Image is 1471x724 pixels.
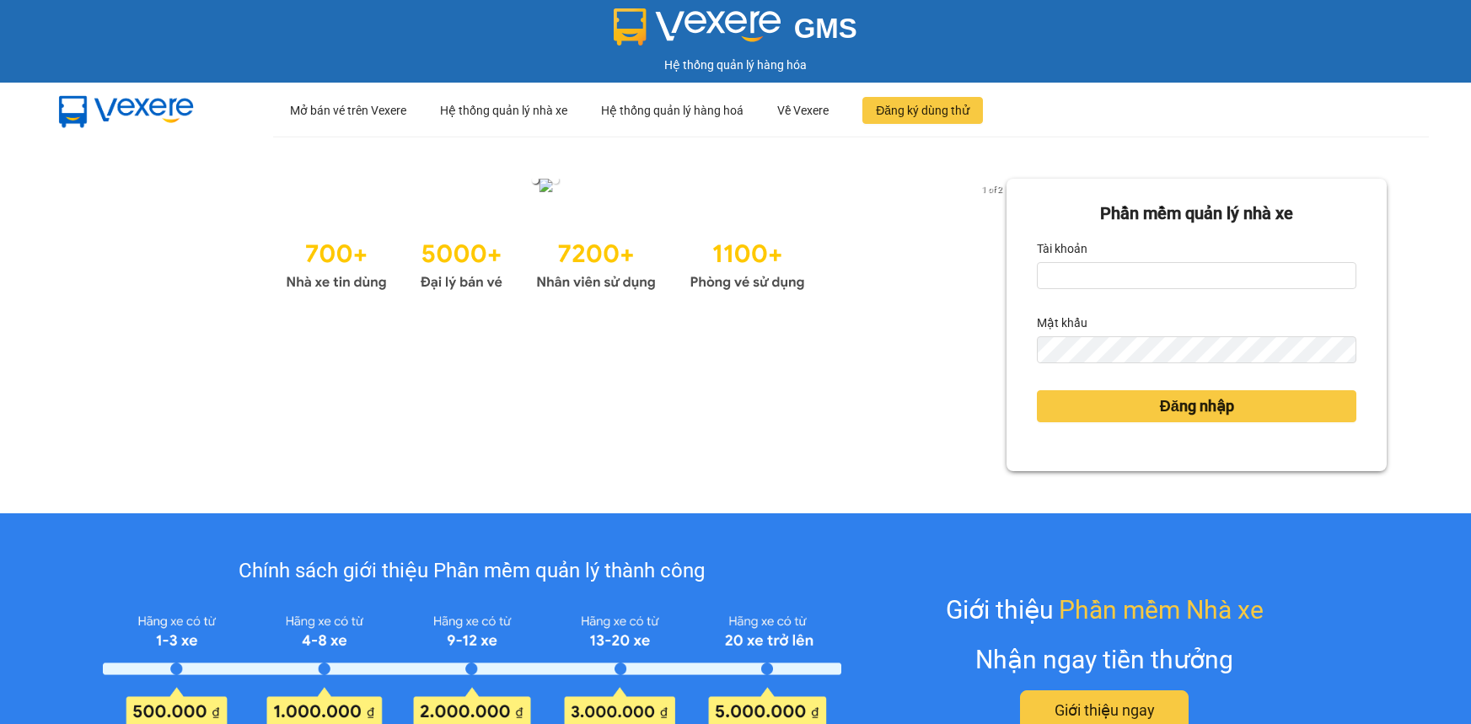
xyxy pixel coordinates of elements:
span: Phần mềm Nhà xe [1059,590,1264,630]
span: Đăng ký dùng thử [876,101,969,120]
div: Giới thiệu [946,590,1264,630]
p: 1 of 2 [977,179,1007,201]
div: Chính sách giới thiệu Phần mềm quản lý thành công [103,555,840,587]
input: Mật khẩu [1037,336,1356,363]
span: Giới thiệu ngay [1055,699,1155,722]
button: next slide / item [983,179,1007,197]
div: Nhận ngay tiền thưởng [975,640,1233,679]
li: slide item 1 [532,177,539,184]
input: Tài khoản [1037,262,1356,289]
li: slide item 2 [552,177,559,184]
div: Mở bán vé trên Vexere [290,83,406,137]
img: logo 2 [614,8,781,46]
button: Đăng ký dùng thử [862,97,983,124]
button: Đăng nhập [1037,390,1356,422]
a: GMS [614,25,857,39]
div: Phần mềm quản lý nhà xe [1037,201,1356,227]
label: Mật khẩu [1037,309,1087,336]
div: Hệ thống quản lý nhà xe [440,83,567,137]
span: GMS [794,13,857,44]
img: Statistics.png [286,231,805,295]
label: Tài khoản [1037,235,1087,262]
img: mbUUG5Q.png [42,83,211,138]
div: Về Vexere [777,83,829,137]
div: Hệ thống quản lý hàng hóa [4,56,1467,74]
span: Đăng nhập [1160,394,1234,418]
button: previous slide / item [84,179,108,197]
div: Hệ thống quản lý hàng hoá [601,83,744,137]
